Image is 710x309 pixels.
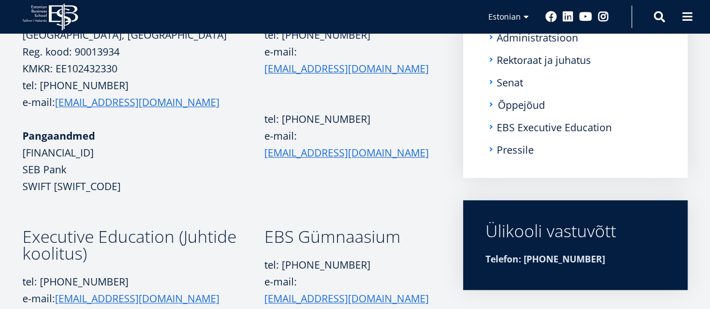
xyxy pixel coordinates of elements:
[264,228,430,245] h3: EBS Gümnaasium
[22,127,264,195] p: [FINANCIAL_ID] SEB Pank SWIFT [SWIFT_CODE]
[264,60,429,77] a: [EMAIL_ADDRESS][DOMAIN_NAME]
[264,290,429,307] a: [EMAIL_ADDRESS][DOMAIN_NAME]
[55,94,219,110] a: [EMAIL_ADDRESS][DOMAIN_NAME]
[497,32,578,43] a: Administratsioon
[55,290,219,307] a: [EMAIL_ADDRESS][DOMAIN_NAME]
[264,26,430,94] p: tel: [PHONE_NUMBER] e-mail:
[498,99,545,110] a: Õppejõud
[497,77,523,88] a: Senat
[264,256,430,307] p: tel: [PHONE_NUMBER] e-mail:
[546,11,557,22] a: Facebook
[485,223,665,239] div: Ülikooli vastuvõtt
[264,127,430,161] p: e-mail:
[598,11,609,22] a: Instagram
[497,144,534,155] a: Pressile
[22,60,264,77] p: KMKR: EE102432330
[264,144,429,161] a: [EMAIL_ADDRESS][DOMAIN_NAME]
[562,11,574,22] a: Linkedin
[22,129,95,142] strong: Pangaandmed
[579,11,592,22] a: Youtube
[485,253,605,265] strong: Telefon: [PHONE_NUMBER]
[264,110,430,127] p: tel: [PHONE_NUMBER]
[22,273,264,307] p: tel: [PHONE_NUMBER] e-mail:
[22,10,264,60] p: A. Lauteri 3, 10114 [GEOGRAPHIC_DATA], [GEOGRAPHIC_DATA] Reg. kood: 90013934
[22,228,264,262] h3: Executive Education (Juhtide koolitus)
[22,77,264,110] p: tel: [PHONE_NUMBER] e-mail:
[497,54,591,66] a: Rektoraat ja juhatus
[497,122,612,133] a: EBS Executive Education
